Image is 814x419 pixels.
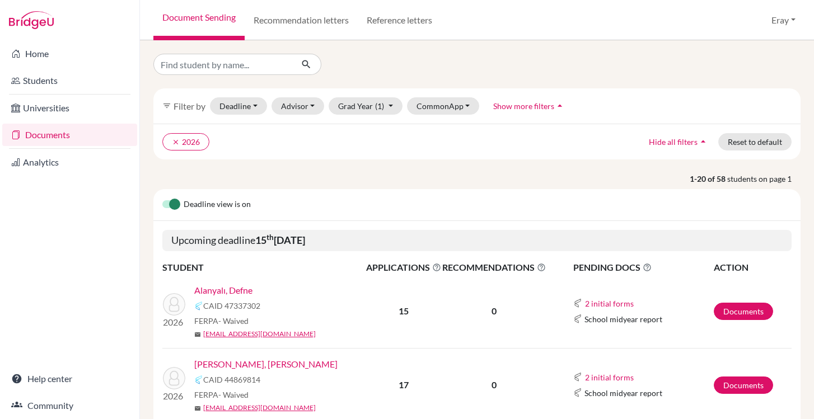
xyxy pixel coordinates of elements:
a: Documents [714,303,773,320]
button: 2 initial forms [584,297,634,310]
i: clear [172,138,180,146]
a: Home [2,43,137,65]
i: arrow_drop_up [554,100,565,111]
th: STUDENT [162,260,366,275]
img: Common App logo [573,388,582,397]
i: arrow_drop_up [698,136,709,147]
button: Advisor [272,97,325,115]
span: - Waived [218,316,249,326]
button: 2 initial forms [584,371,634,384]
span: Filter by [174,101,205,111]
button: Reset to default [718,133,792,150]
p: 2026 [163,316,185,329]
a: [EMAIL_ADDRESS][DOMAIN_NAME] [203,329,316,339]
span: FERPA [194,389,249,401]
input: Find student by name... [153,54,292,75]
a: Help center [2,368,137,390]
button: CommonApp [407,97,480,115]
strong: 1-20 of 58 [690,173,727,185]
span: School midyear report [584,387,662,399]
b: 15 [399,305,409,316]
p: 0 [442,304,546,318]
img: Common App logo [194,375,203,384]
a: [PERSON_NAME], [PERSON_NAME] [194,357,338,371]
a: Community [2,394,137,417]
span: CAID 47337302 [203,300,260,312]
sup: th [266,233,274,242]
img: Common App logo [573,299,582,308]
button: Hide all filtersarrow_drop_up [639,133,718,150]
b: 17 [399,379,409,390]
span: PENDING DOCS [573,261,713,274]
span: - Waived [218,390,249,399]
span: (1) [375,101,384,111]
b: 15 [DATE] [255,234,305,246]
span: APPLICATIONS [366,261,441,274]
a: Documents [714,376,773,394]
th: ACTION [713,260,792,275]
button: clear2026 [162,133,209,150]
a: Analytics [2,151,137,173]
span: CAID 44869814 [203,374,260,385]
span: FERPA [194,315,249,327]
span: mail [194,331,201,338]
img: Common App logo [194,302,203,310]
a: [EMAIL_ADDRESS][DOMAIN_NAME] [203,403,316,413]
button: Eray [766,10,801,31]
a: Students [2,69,137,92]
i: filter_list [162,101,171,110]
a: Alanyalı, Defne [194,284,252,297]
p: 2026 [163,389,185,403]
button: Grad Year(1) [329,97,403,115]
img: Common App logo [573,373,582,382]
img: Bridge-U [9,11,54,29]
span: mail [194,405,201,412]
h5: Upcoming deadline [162,230,792,251]
img: Alanyalı, Defne [163,293,185,316]
img: Common App logo [573,314,582,323]
img: Alpman, Kaan Alp [163,367,185,389]
a: Documents [2,124,137,146]
span: students on page 1 [727,173,801,185]
span: Hide all filters [649,137,698,147]
button: Deadline [210,97,267,115]
span: Show more filters [493,101,554,111]
span: RECOMMENDATIONS [442,261,546,274]
button: Show more filtersarrow_drop_up [484,97,575,115]
a: Universities [2,97,137,119]
p: 0 [442,378,546,392]
span: Deadline view is on [184,198,251,211]
span: School midyear report [584,313,662,325]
